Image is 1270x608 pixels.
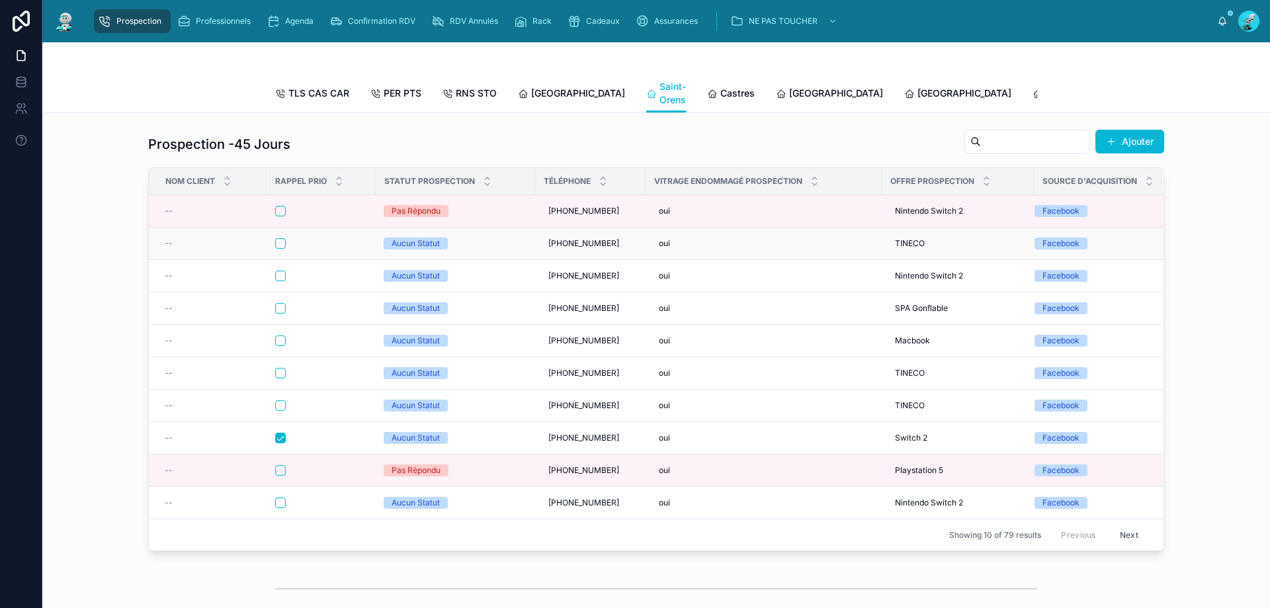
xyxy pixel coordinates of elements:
[1042,464,1079,476] div: Facebook
[165,238,259,249] a: --
[890,298,1026,319] a: SPA Gonflable
[659,465,670,476] span: oui
[87,7,1217,36] div: scrollable content
[890,176,974,187] span: Offre Prospection
[532,16,552,26] span: Rack
[165,271,173,281] span: --
[895,400,925,411] span: TINECO
[543,298,638,319] a: [PHONE_NUMBER]
[165,498,259,508] a: --
[890,265,1026,286] a: Nintendo Switch 2
[275,81,349,108] a: TLS CAS CAR
[659,206,670,216] span: oui
[895,433,927,443] span: Switch 2
[543,330,638,351] a: [PHONE_NUMBER]
[543,395,638,416] a: [PHONE_NUMBER]
[1035,497,1146,509] a: Facebook
[654,298,874,319] a: oui
[548,368,619,378] span: [PHONE_NUMBER]
[165,465,259,476] a: --
[659,80,686,107] span: Saint-Orens
[654,200,874,222] a: oui
[443,81,497,108] a: RNS STO
[895,206,963,216] span: Nintendo Switch 2
[384,270,527,282] a: Aucun Statut
[707,81,755,108] a: Castres
[654,492,874,513] a: oui
[890,395,1026,416] a: TINECO
[895,335,930,346] span: Macbook
[427,9,507,33] a: RDV Annulés
[384,205,527,217] a: Pas Répondu
[392,238,440,249] div: Aucun Statut
[384,464,527,476] a: Pas Répondu
[165,465,173,476] span: --
[543,460,638,481] a: [PHONE_NUMBER]
[659,238,670,249] span: oui
[1042,432,1079,444] div: Facebook
[949,530,1041,541] span: Showing 10 of 79 results
[1042,400,1079,412] div: Facebook
[548,433,619,443] span: [PHONE_NUMBER]
[456,87,497,100] span: RNS STO
[564,9,629,33] a: Cadeaux
[384,87,421,100] span: PER PTS
[165,238,173,249] span: --
[895,498,963,508] span: Nintendo Switch 2
[895,465,943,476] span: Playstation 5
[890,492,1026,513] a: Nintendo Switch 2
[890,363,1026,384] a: TINECO
[726,9,844,33] a: NE PAS TOUCHER
[890,330,1026,351] a: Macbook
[895,238,925,249] span: TINECO
[890,200,1026,222] a: Nintendo Switch 2
[544,176,591,187] span: Téléphone
[659,433,670,443] span: oui
[384,367,527,379] a: Aucun Statut
[392,367,440,379] div: Aucun Statut
[548,238,619,249] span: [PHONE_NUMBER]
[1042,176,1137,187] span: Source d'acquisition
[548,206,619,216] span: [PHONE_NUMBER]
[165,368,259,378] a: --
[165,368,173,378] span: --
[1035,238,1146,249] a: Facebook
[548,271,619,281] span: [PHONE_NUMBER]
[659,271,670,281] span: oui
[1035,302,1146,314] a: Facebook
[392,302,440,314] div: Aucun Statut
[548,400,619,411] span: [PHONE_NUMBER]
[148,135,290,153] h1: Prospection -45 Jours
[384,176,475,187] span: Statut Prospection
[646,75,686,113] a: Saint-Orens
[384,400,527,412] a: Aucun Statut
[1111,525,1148,545] button: Next
[116,16,161,26] span: Prospection
[165,433,259,443] a: --
[895,271,963,281] span: Nintendo Switch 2
[392,432,440,444] div: Aucun Statut
[917,87,1011,100] span: [GEOGRAPHIC_DATA]
[632,9,707,33] a: Assurances
[1042,270,1079,282] div: Facebook
[543,427,638,449] a: [PHONE_NUMBER]
[548,465,619,476] span: [PHONE_NUMBER]
[510,9,561,33] a: Rack
[384,497,527,509] a: Aucun Statut
[654,427,874,449] a: oui
[1095,130,1164,153] a: Ajouter
[543,200,638,222] a: [PHONE_NUMBER]
[654,233,874,254] a: oui
[543,233,638,254] a: [PHONE_NUMBER]
[659,335,670,346] span: oui
[165,206,259,216] a: --
[196,16,251,26] span: Professionnels
[543,492,638,513] a: [PHONE_NUMBER]
[1042,367,1079,379] div: Facebook
[548,335,619,346] span: [PHONE_NUMBER]
[288,87,349,100] span: TLS CAS CAR
[392,205,441,217] div: Pas Répondu
[384,432,527,444] a: Aucun Statut
[895,368,925,378] span: TINECO
[384,335,527,347] a: Aucun Statut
